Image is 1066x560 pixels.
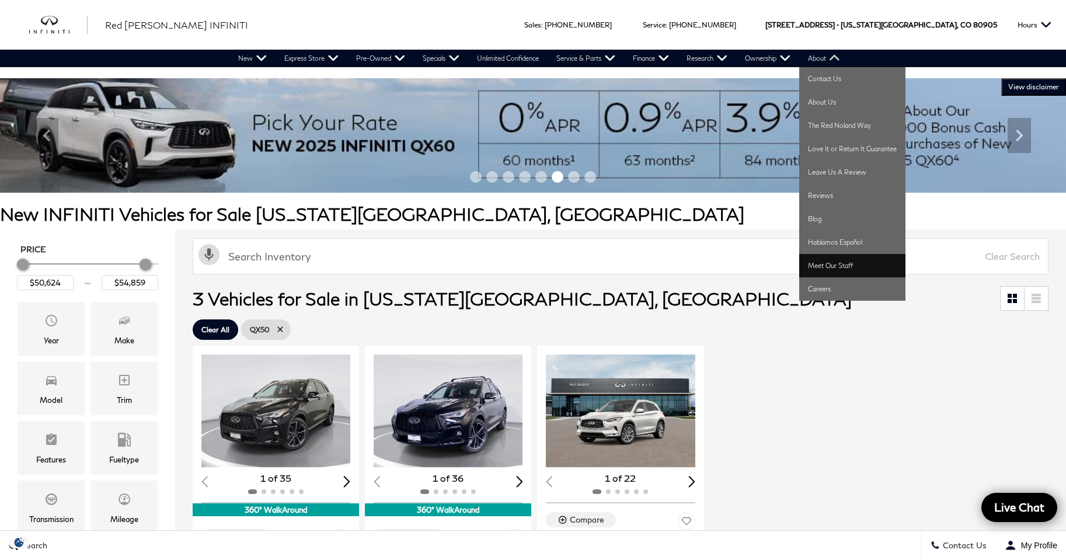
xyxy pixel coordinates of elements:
[90,481,158,534] div: MileageMileage
[18,481,85,534] div: TransmissionTransmission
[29,16,88,34] a: infiniti
[799,207,905,231] a: Blog
[117,370,131,394] span: Trim
[90,361,158,415] div: TrimTrim
[201,529,271,544] button: Compare Vehicle
[18,302,85,356] div: YearYear
[110,513,138,526] div: Mileage
[229,50,849,67] nav: Main Navigation
[486,171,498,183] span: Go to slide 2
[193,288,852,309] span: 3 Vehicles for Sale in [US_STATE][GEOGRAPHIC_DATA], [GEOGRAPHIC_DATA]
[90,302,158,356] div: MakeMake
[347,50,414,67] a: Pre-Owned
[666,20,667,29] span: :
[117,311,131,334] span: Make
[102,275,158,290] input: Maximum
[117,394,132,406] div: Trim
[541,20,543,29] span: :
[688,476,695,487] div: Next slide
[29,16,88,34] img: INFINITI
[17,255,158,290] div: Price
[799,91,905,114] a: About Us
[344,476,351,487] div: Next slide
[109,453,139,466] div: Fueltype
[981,493,1057,522] a: Live Chat
[6,536,33,548] img: Opt-Out Icon
[140,259,151,270] div: Maximum Price
[678,512,695,534] button: Save Vehicle
[20,244,155,255] h5: Price
[198,244,220,265] svg: Click to toggle on voice search
[546,354,696,468] img: 2025 INFINITI QX50 LUXE AWD 1
[114,334,134,347] div: Make
[17,259,29,270] div: Minimum Price
[1008,82,1059,92] span: VIEW DISCLAIMER
[736,50,799,67] a: Ownership
[765,20,997,29] a: [STREET_ADDRESS] • [US_STATE][GEOGRAPHIC_DATA], CO 80905
[117,489,131,513] span: Mileage
[6,536,33,548] section: Click to Open Cookie Consent Modal
[516,476,523,487] div: Next slide
[624,50,678,67] a: Finance
[18,361,85,415] div: ModelModel
[117,430,131,453] span: Fueltype
[799,184,905,207] a: Reviews
[333,529,350,551] button: Save Vehicle
[799,67,905,91] a: Contact Us
[229,50,276,67] a: New
[548,50,624,67] a: Service & Parts
[643,20,666,29] span: Service
[570,514,604,525] div: Compare
[524,20,541,29] span: Sales
[374,529,444,544] button: Compare Vehicle
[519,171,531,183] span: Go to slide 4
[90,421,158,475] div: FueltypeFueltype
[374,472,522,485] div: 1 of 36
[940,541,987,551] span: Contact Us
[40,394,62,406] div: Model
[105,19,248,30] span: Red [PERSON_NAME] INFINITI
[374,354,524,468] img: 2025 INFINITI QX50 SPORT AWD 1
[36,453,66,466] div: Features
[44,311,58,334] span: Year
[1001,78,1066,96] button: VIEW DISCLAIMER
[44,370,58,394] span: Model
[44,430,58,453] span: Features
[193,503,359,516] div: 360° WalkAround
[678,50,736,67] a: Research
[799,254,905,277] a: Meet Our Staff
[799,277,905,301] a: Careers
[365,503,531,516] div: 360° WalkAround
[44,334,59,347] div: Year
[546,472,695,485] div: 1 of 22
[201,354,352,468] div: 1 / 2
[545,20,612,29] a: [PHONE_NUMBER]
[201,472,350,485] div: 1 of 35
[535,171,547,183] span: Go to slide 5
[250,322,270,337] span: QX50
[29,513,74,526] div: Transmission
[552,171,563,183] span: Go to slide 6
[799,114,905,137] a: The Red Noland Way
[17,275,74,290] input: Minimum
[193,238,1048,274] input: Search Inventory
[505,529,522,551] button: Save Vehicle
[35,118,58,153] div: Previous
[1008,118,1031,153] div: Next
[546,512,616,527] button: Compare Vehicle
[468,50,548,67] a: Unlimited Confidence
[568,171,580,183] span: Go to slide 7
[799,231,905,254] a: Hablamos Español
[669,20,736,29] a: [PHONE_NUMBER]
[18,541,47,551] span: Search
[503,171,514,183] span: Go to slide 3
[18,421,85,475] div: FeaturesFeatures
[1016,541,1057,550] span: My Profile
[105,18,248,32] a: Red [PERSON_NAME] INFINITI
[996,531,1066,560] button: Open user profile menu
[374,354,524,468] div: 1 / 2
[276,50,347,67] a: Express Store
[201,354,352,468] img: 2025 INFINITI QX50 SPORT AWD 1
[546,354,696,468] div: 1 / 2
[584,171,596,183] span: Go to slide 8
